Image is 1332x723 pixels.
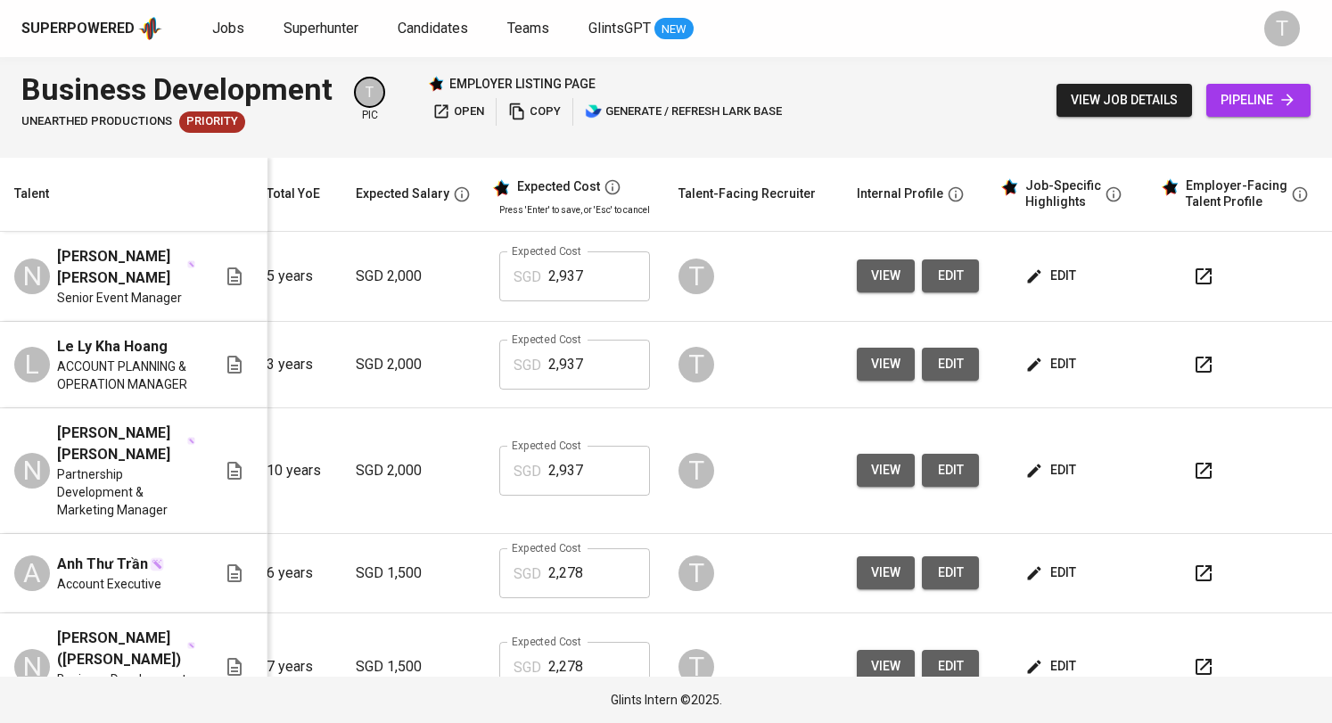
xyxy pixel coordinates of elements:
div: Expected Salary [356,183,449,205]
p: SGD 1,500 [356,656,471,678]
a: Superhunter [284,18,362,40]
a: pipeline [1206,84,1311,117]
span: edit [1029,265,1076,287]
button: view [857,556,915,589]
span: view [871,459,900,481]
a: Jobs [212,18,248,40]
span: [PERSON_NAME] ([PERSON_NAME]) [57,628,185,670]
span: edit [1029,655,1076,678]
div: Job-Specific Highlights [1025,178,1101,210]
div: T [678,649,714,685]
p: 10 years [267,460,327,481]
button: copy [504,98,565,126]
span: edit [1029,562,1076,584]
button: view [857,348,915,381]
p: employer listing page [449,75,596,93]
button: edit [922,650,979,683]
div: T [678,453,714,489]
button: edit [922,348,979,381]
span: [PERSON_NAME] [PERSON_NAME] [57,423,185,465]
span: Le Ly Kha Hoang [57,336,168,357]
button: edit [1022,650,1083,683]
div: Talent-Facing Recruiter [678,183,816,205]
div: Internal Profile [857,183,943,205]
p: SGD 2,000 [356,354,471,375]
div: N [14,649,50,685]
span: view [871,655,900,678]
img: lark [585,103,603,120]
button: lark generate / refresh lark base [580,98,786,126]
div: T [678,259,714,294]
button: edit [1022,348,1083,381]
button: edit [922,556,979,589]
img: glints_star.svg [1161,178,1179,196]
img: magic_wand.svg [187,437,195,445]
div: A [14,555,50,591]
button: view [857,454,915,487]
p: SGD 2,000 [356,460,471,481]
span: [PERSON_NAME] [PERSON_NAME] [57,246,185,289]
p: 3 years [267,354,327,375]
span: view [871,353,900,375]
button: edit [922,454,979,487]
img: magic_wand.svg [187,642,195,650]
span: NEW [654,21,694,38]
span: edit [1029,353,1076,375]
span: edit [936,265,965,287]
span: Partnership Development & Marketing Manager [57,465,195,519]
img: Glints Star [428,76,444,92]
div: Talent [14,183,49,205]
p: Press 'Enter' to save, or 'Esc' to cancel [499,203,650,217]
span: edit [1029,459,1076,481]
span: view [871,562,900,584]
div: Total YoE [267,183,320,205]
div: T [678,555,714,591]
p: SGD [514,563,541,585]
div: T [354,77,385,108]
span: ACCOUNT PLANNING & OPERATION MANAGER [57,357,195,393]
img: app logo [138,15,162,42]
a: Superpoweredapp logo [21,15,162,42]
button: edit [922,259,979,292]
a: Candidates [398,18,472,40]
button: view job details [1057,84,1192,117]
div: pic [354,77,385,123]
span: edit [936,562,965,584]
div: T [678,347,714,382]
span: Candidates [398,20,468,37]
span: Unearthed Productions [21,113,172,130]
span: GlintsGPT [588,20,651,37]
a: Teams [507,18,553,40]
p: 7 years [267,656,327,678]
div: N [14,259,50,294]
p: SGD [514,657,541,678]
button: edit [1022,556,1083,589]
a: open [428,98,489,126]
span: edit [936,459,965,481]
div: Employer-Facing Talent Profile [1186,178,1287,210]
img: glints_star.svg [492,179,510,197]
span: edit [936,353,965,375]
span: Senior Event Manager [57,289,182,307]
p: SGD [514,267,541,288]
span: Account Executive [57,575,161,593]
span: copy [508,102,561,122]
img: magic_wand.svg [187,260,195,268]
span: Priority [179,113,245,130]
p: 6 years [267,563,327,584]
p: SGD 2,000 [356,266,471,287]
span: Teams [507,20,549,37]
span: Anh Thư Trần [57,554,148,575]
img: magic_wand.svg [150,557,164,571]
div: Business Development [21,68,333,111]
button: edit [1022,454,1083,487]
p: SGD [514,355,541,376]
p: 5 years [267,266,327,287]
div: Expected Cost [517,179,600,195]
img: glints_star.svg [1000,178,1018,196]
div: L [14,347,50,382]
